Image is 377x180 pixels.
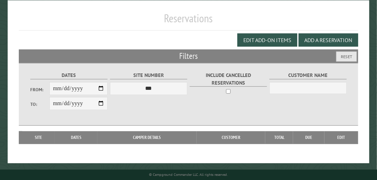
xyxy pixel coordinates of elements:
[30,86,50,93] label: From:
[55,131,97,144] th: Dates
[30,71,108,79] label: Dates
[30,101,50,108] label: To:
[149,172,228,177] small: © Campground Commander LLC. All rights reserved.
[269,71,347,79] label: Customer Name
[19,11,358,31] h1: Reservations
[110,71,188,79] label: Site Number
[299,33,358,47] button: Add a Reservation
[19,49,358,63] h2: Filters
[265,131,293,144] th: Total
[22,131,55,144] th: Site
[190,71,267,87] label: Include Cancelled Reservations
[237,33,297,47] button: Edit Add-on Items
[97,131,197,144] th: Camper Details
[293,131,324,144] th: Due
[336,52,357,62] button: Reset
[197,131,265,144] th: Customer
[324,131,358,144] th: Edit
